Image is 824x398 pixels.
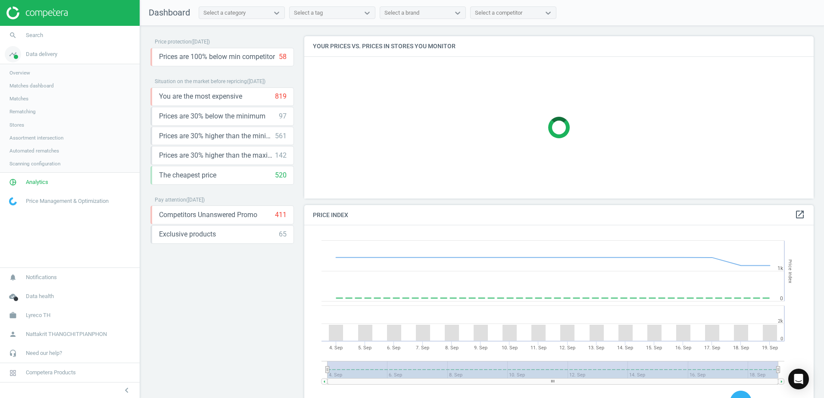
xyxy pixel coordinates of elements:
[445,345,459,351] tspan: 8. Sep
[155,78,247,84] span: Situation on the market before repricing
[149,7,190,18] span: Dashboard
[646,345,662,351] tspan: 15. Sep
[26,50,57,58] span: Data delivery
[275,151,287,160] div: 142
[559,345,575,351] tspan: 12. Sep
[294,9,323,17] div: Select a tag
[531,345,546,351] tspan: 11. Sep
[780,336,783,342] text: 0
[191,39,210,45] span: ( [DATE] )
[275,92,287,101] div: 819
[159,171,216,180] span: The cheapest price
[275,210,287,220] div: 411
[304,36,814,56] h4: Your prices vs. prices in stores you monitor
[247,78,265,84] span: ( [DATE] )
[704,345,720,351] tspan: 17. Sep
[778,318,783,324] text: 2k
[159,210,257,220] span: Competitors Unanswered Promo
[9,108,36,115] span: Rematching
[5,27,21,44] i: search
[9,69,30,76] span: Overview
[358,345,371,351] tspan: 5. Sep
[26,369,76,376] span: Competera Products
[26,197,109,205] span: Price Management & Optimization
[787,259,793,283] tspan: Price Index
[26,330,107,338] span: Nattakrit THANGCHITPIANPHON
[186,197,205,203] span: ( [DATE] )
[329,345,343,351] tspan: 4. Sep
[26,178,48,186] span: Analytics
[474,345,487,351] tspan: 9. Sep
[159,92,242,101] span: You are the most expensive
[155,39,191,45] span: Price protection
[279,52,287,62] div: 58
[159,112,265,121] span: Prices are 30% below the minimum
[384,9,419,17] div: Select a brand
[733,345,749,351] tspan: 18. Sep
[26,274,57,281] span: Notifications
[6,6,68,19] img: ajHJNr6hYgQAAAAASUVORK5CYII=
[26,349,62,357] span: Need our help?
[675,345,691,351] tspan: 16. Sep
[159,131,275,141] span: Prices are 30% higher than the minimum
[5,174,21,190] i: pie_chart_outlined
[279,112,287,121] div: 97
[780,295,783,302] text: 0
[777,265,783,271] text: 1k
[5,326,21,342] i: person
[275,131,287,141] div: 561
[5,307,21,323] i: work
[5,288,21,305] i: cloud_done
[788,369,809,389] div: Open Intercom Messenger
[159,151,275,160] span: Prices are 30% higher than the maximal
[279,230,287,239] div: 65
[155,197,186,203] span: Pay attention
[762,345,778,351] tspan: 19. Sep
[387,345,400,351] tspan: 6. Sep
[502,345,518,351] tspan: 10. Sep
[9,82,54,89] span: Matches dashboard
[203,9,246,17] div: Select a category
[795,209,805,220] i: open_in_new
[5,46,21,62] i: timeline
[9,147,59,154] span: Automated rematches
[122,385,132,395] i: chevron_left
[416,345,429,351] tspan: 7. Sep
[26,292,54,300] span: Data health
[9,95,28,102] span: Matches
[275,171,287,180] div: 520
[26,311,50,319] span: Lyreco TH
[5,345,21,361] i: headset_mic
[475,9,522,17] div: Select a competitor
[9,134,63,141] span: Assortment intersection
[159,230,216,239] span: Exclusive products
[9,160,60,167] span: Scanning configuration
[26,31,43,39] span: Search
[795,209,805,221] a: open_in_new
[588,345,604,351] tspan: 13. Sep
[617,345,633,351] tspan: 14. Sep
[304,205,814,225] h4: Price Index
[9,121,24,128] span: Stores
[159,52,275,62] span: Prices are 100% below min competitor
[116,385,137,396] button: chevron_left
[5,269,21,286] i: notifications
[9,197,17,205] img: wGWNvw8QSZomAAAAABJRU5ErkJggg==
